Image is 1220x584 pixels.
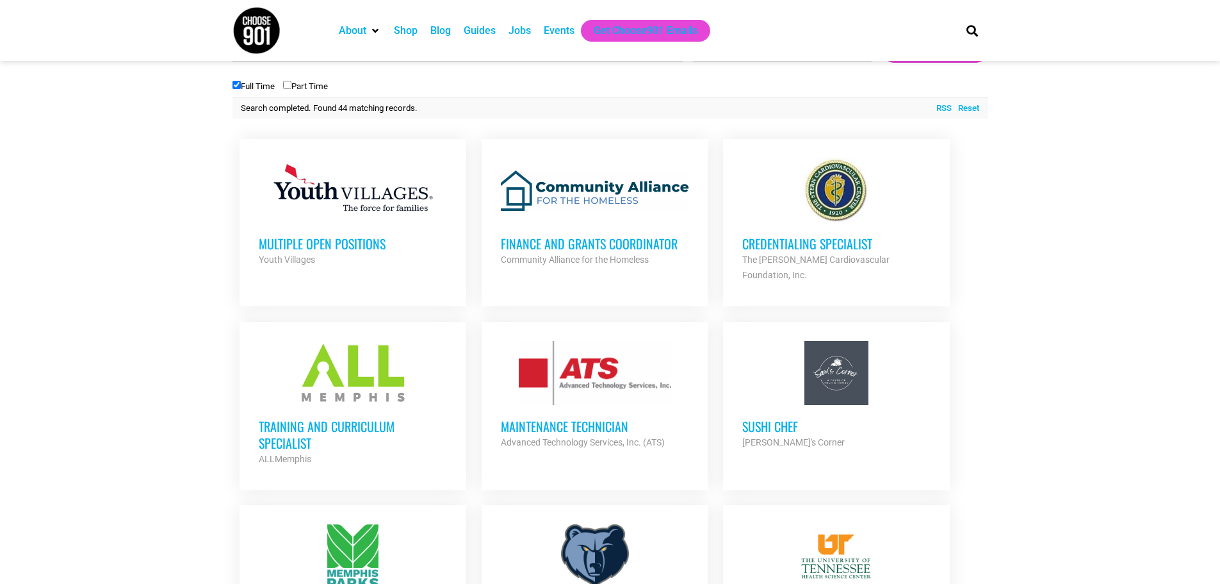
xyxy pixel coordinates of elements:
a: Multiple Open Positions Youth Villages [240,139,466,287]
input: Part Time [283,81,291,89]
label: Full Time [232,81,275,91]
a: RSS [930,102,952,115]
div: About [332,20,387,42]
a: Maintenance Technician Advanced Technology Services, Inc. (ATS) [482,322,708,469]
a: Get Choose901 Emails [594,23,697,38]
h3: Sushi Chef [742,418,931,435]
strong: The [PERSON_NAME] Cardiovascular Foundation, Inc. [742,254,890,280]
a: Guides [464,23,496,38]
span: Search completed. Found 44 matching records. [241,103,418,113]
h3: Credentialing Specialist [742,235,931,252]
a: Sushi Chef [PERSON_NAME]'s Corner [723,322,950,469]
div: Search [961,20,982,41]
h3: Finance and Grants Coordinator [501,235,689,252]
h3: Maintenance Technician [501,418,689,435]
h3: Training and Curriculum Specialist [259,418,447,451]
a: About [339,23,366,38]
a: Training and Curriculum Specialist ALLMemphis [240,322,466,486]
strong: Advanced Technology Services, Inc. (ATS) [501,437,665,447]
a: Credentialing Specialist The [PERSON_NAME] Cardiovascular Foundation, Inc. [723,139,950,302]
strong: ALLMemphis [259,454,311,464]
label: Part Time [283,81,328,91]
a: Blog [430,23,451,38]
nav: Main nav [332,20,945,42]
strong: Youth Villages [259,254,315,265]
input: Full Time [232,81,241,89]
a: Finance and Grants Coordinator Community Alliance for the Homeless [482,139,708,287]
a: Reset [952,102,979,115]
h3: Multiple Open Positions [259,235,447,252]
a: Shop [394,23,418,38]
a: Events [544,23,574,38]
strong: Community Alliance for the Homeless [501,254,649,265]
strong: [PERSON_NAME]'s Corner [742,437,845,447]
a: Jobs [508,23,531,38]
